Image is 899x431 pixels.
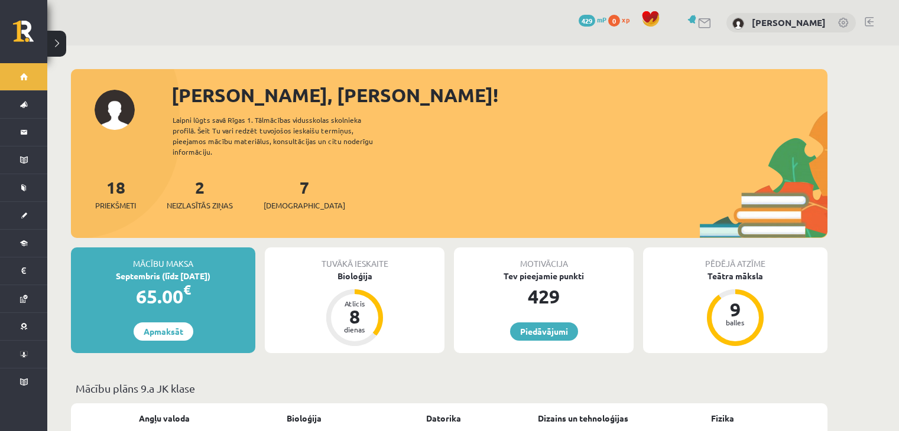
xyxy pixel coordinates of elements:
[538,412,628,425] a: Dizains un tehnoloģijas
[718,300,753,319] div: 9
[454,282,634,311] div: 429
[134,322,193,341] a: Apmaksāt
[337,326,372,333] div: dienas
[643,247,827,270] div: Pēdējā atzīme
[71,282,255,311] div: 65.00
[265,247,444,270] div: Tuvākā ieskaite
[95,200,136,211] span: Priekšmeti
[426,412,461,425] a: Datorika
[167,177,233,211] a: 2Neizlasītās ziņas
[597,15,606,24] span: mP
[173,115,394,157] div: Laipni lūgts savā Rīgas 1. Tālmācības vidusskolas skolnieka profilā. Šeit Tu vari redzēt tuvojošo...
[265,270,444,348] a: Bioloģija Atlicis 8 dienas
[167,200,233,211] span: Neizlasītās ziņas
[183,281,191,298] span: €
[454,270,634,282] div: Tev pieejamie punkti
[337,307,372,326] div: 8
[76,380,823,396] p: Mācību plāns 9.a JK klase
[71,270,255,282] div: Septembris (līdz [DATE])
[287,412,322,425] a: Bioloģija
[454,247,634,270] div: Motivācija
[622,15,629,24] span: xp
[264,200,345,211] span: [DEMOGRAPHIC_DATA]
[337,300,372,307] div: Atlicis
[711,412,734,425] a: Fizika
[171,81,827,109] div: [PERSON_NAME], [PERSON_NAME]!
[264,177,345,211] a: 7[DEMOGRAPHIC_DATA]
[139,412,190,425] a: Angļu valoda
[608,15,635,24] a: 0 xp
[95,177,136,211] a: 18Priekšmeti
[752,17,826,28] a: [PERSON_NAME]
[643,270,827,282] div: Teātra māksla
[718,319,753,326] div: balles
[71,247,255,270] div: Mācību maksa
[579,15,606,24] a: 429 mP
[732,18,744,30] img: Timofejs Bondarenko
[608,15,620,27] span: 0
[643,270,827,348] a: Teātra māksla 9 balles
[510,322,578,341] a: Piedāvājumi
[265,270,444,282] div: Bioloģija
[579,15,595,27] span: 429
[13,21,47,50] a: Rīgas 1. Tālmācības vidusskola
